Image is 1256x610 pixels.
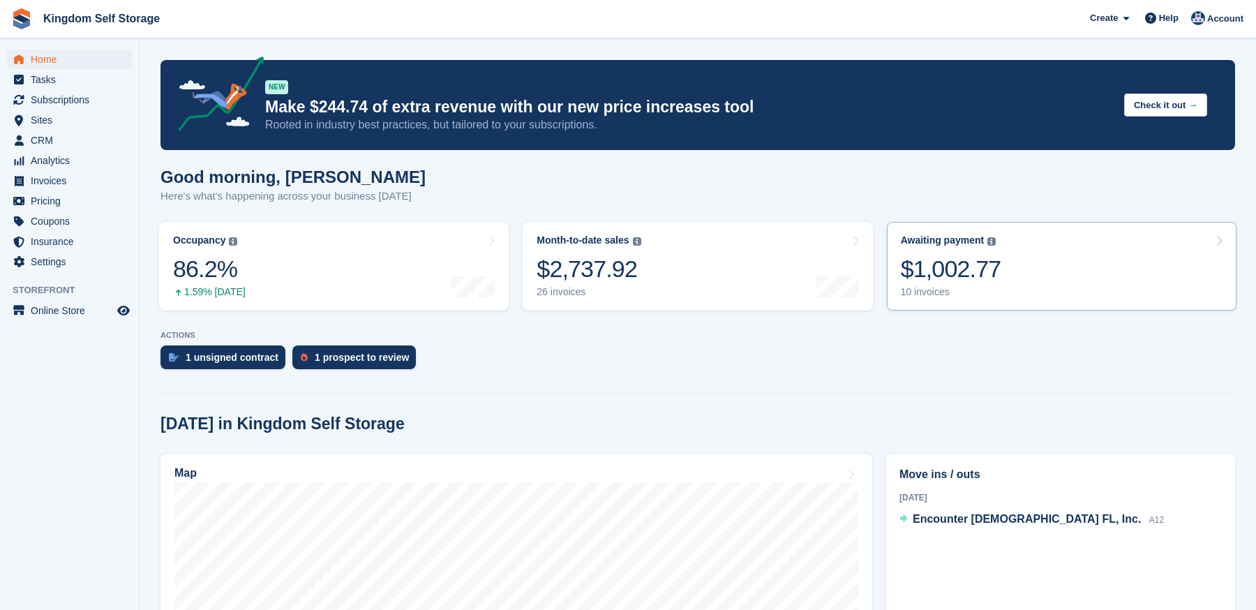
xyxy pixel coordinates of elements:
[31,232,114,251] span: Insurance
[159,222,509,311] a: Occupancy 86.2% 1.59% [DATE]
[7,110,132,130] a: menu
[899,491,1222,504] div: [DATE]
[7,252,132,271] a: menu
[987,237,996,246] img: icon-info-grey-7440780725fd019a000dd9b08b2336e03edf1995a4989e88bcd33f0948082b44.svg
[1090,11,1118,25] span: Create
[7,232,132,251] a: menu
[173,255,246,283] div: 86.2%
[31,70,114,89] span: Tasks
[229,237,237,246] img: icon-info-grey-7440780725fd019a000dd9b08b2336e03edf1995a4989e88bcd33f0948082b44.svg
[537,235,629,246] div: Month-to-date sales
[1149,515,1164,525] span: A12
[31,211,114,231] span: Coupons
[7,70,132,89] a: menu
[160,188,426,204] p: Here's what's happening across your business [DATE]
[265,97,1113,117] p: Make $244.74 of extra revenue with our new price increases tool
[901,255,1001,283] div: $1,002.77
[115,302,132,319] a: Preview store
[301,353,308,362] img: prospect-51fa495bee0391a8d652442698ab0144808aea92771e9ea1ae160a38d050c398.svg
[174,467,197,479] h2: Map
[7,191,132,211] a: menu
[169,353,179,362] img: contract_signature_icon-13c848040528278c33f63329250d36e43548de30e8caae1d1a13099fd9432cc5.svg
[31,90,114,110] span: Subscriptions
[160,415,405,433] h2: [DATE] in Kingdom Self Storage
[537,286,641,298] div: 26 invoices
[31,171,114,191] span: Invoices
[913,513,1141,525] span: Encounter [DEMOGRAPHIC_DATA] FL, Inc.
[38,7,165,30] a: Kingdom Self Storage
[265,80,288,94] div: NEW
[167,57,264,136] img: price-adjustments-announcement-icon-8257ccfd72463d97f412b2fc003d46551f7dbcb40ab6d574587a9cd5c0d94...
[1207,12,1243,26] span: Account
[31,151,114,170] span: Analytics
[7,90,132,110] a: menu
[887,222,1236,311] a: Awaiting payment $1,002.77 10 invoices
[523,222,872,311] a: Month-to-date sales $2,737.92 26 invoices
[537,255,641,283] div: $2,737.92
[31,50,114,69] span: Home
[899,466,1222,483] h2: Move ins / outs
[901,286,1001,298] div: 10 invoices
[7,50,132,69] a: menu
[31,301,114,320] span: Online Store
[31,131,114,150] span: CRM
[160,331,1235,340] p: ACTIONS
[11,8,32,29] img: stora-icon-8386f47178a22dfd0bd8f6a31ec36ba5ce8667c1dd55bd0f319d3a0aa187defe.svg
[315,352,409,363] div: 1 prospect to review
[633,237,641,246] img: icon-info-grey-7440780725fd019a000dd9b08b2336e03edf1995a4989e88bcd33f0948082b44.svg
[31,191,114,211] span: Pricing
[899,511,1164,529] a: Encounter [DEMOGRAPHIC_DATA] FL, Inc. A12
[7,151,132,170] a: menu
[7,301,132,320] a: menu
[7,131,132,150] a: menu
[31,110,114,130] span: Sites
[160,345,292,376] a: 1 unsigned contract
[173,235,225,246] div: Occupancy
[13,283,139,297] span: Storefront
[292,345,423,376] a: 1 prospect to review
[173,286,246,298] div: 1.59% [DATE]
[31,252,114,271] span: Settings
[1159,11,1179,25] span: Help
[901,235,985,246] div: Awaiting payment
[1124,94,1207,117] button: Check it out →
[186,352,278,363] div: 1 unsigned contract
[1191,11,1205,25] img: Bradley Werlin
[160,168,426,186] h1: Good morning, [PERSON_NAME]
[265,117,1113,133] p: Rooted in industry best practices, but tailored to your subscriptions.
[7,211,132,231] a: menu
[7,171,132,191] a: menu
